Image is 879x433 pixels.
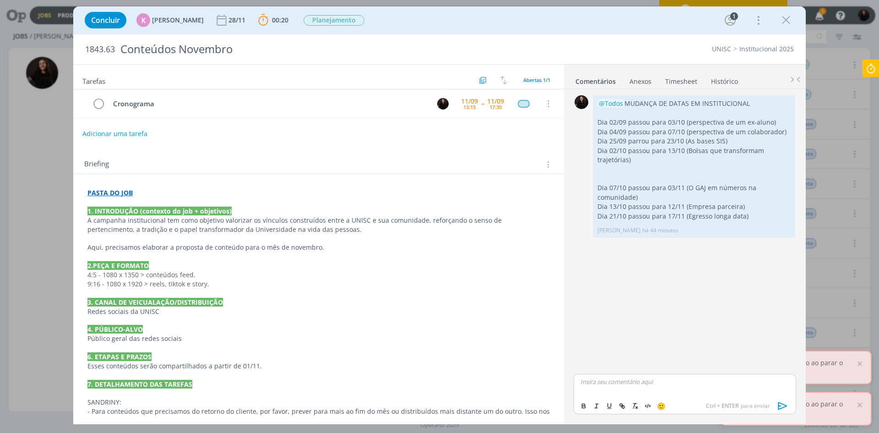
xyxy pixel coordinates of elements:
[87,243,550,252] p: Aqui, precisamos elaborar a proposta de conteúdo para o mês de novembro.
[87,261,149,270] strong: 2.PEÇA E FORMATO
[87,352,152,361] strong: 6. ETAPAS E PRAZOS
[481,100,484,107] span: --
[575,95,588,109] img: S
[304,15,364,26] span: Planejamento
[87,216,550,234] p: A campanha institucional tem como objetivo valorizar os vínculos construídos entre a UNISC e sua ...
[84,159,109,170] span: Briefing
[87,207,232,215] strong: 1. INTRODUÇÃO (contexto do job + objetivos)
[136,13,150,27] div: K
[655,400,667,411] button: 🙂
[730,12,738,20] div: 1
[463,104,476,110] div: 13:15
[152,17,204,23] span: [PERSON_NAME]
[91,16,120,24] span: Concluir
[487,98,504,104] div: 11/09
[597,212,791,221] p: Dia 21/10 passou para 17/11 (Egresso longa data)
[256,13,291,27] button: 00:20
[87,334,182,343] span: Público geral das redes sociais
[657,401,666,411] span: 🙂
[87,188,133,197] a: PASTA DO JOB
[87,362,550,371] p: Esses conteúdos serão compartilhados a partir de 01/11.
[597,118,791,127] p: Dia 02/09 passou para 03/10 (perspectiva de um ex-aluno)
[712,44,731,53] a: UNISC
[575,73,616,86] a: Comentários
[87,380,192,389] strong: 7. DETALHAMENTO DAS TAREFAS
[82,126,148,142] button: Adicionar uma tarefa
[599,99,623,108] span: @Todos
[117,38,495,60] div: Conteúdos Novembro
[85,44,115,55] span: 1843.63
[461,98,478,104] div: 11/09
[87,398,550,407] p: SANDRINY:
[665,73,698,86] a: Timesheet
[706,402,770,410] span: para enviar
[87,325,143,334] strong: 4. PÚBLICO-ALVO
[723,13,738,27] button: 1
[739,44,794,53] a: Institucional 2025
[597,183,791,202] p: Dia 07/10 passou para 03/11 (O GAJ em números na comunidade)
[642,226,678,235] span: há 44 minutos
[87,270,195,279] span: 4:5 - 1080 x 1350 > conteúdos feed.
[87,307,550,316] p: Redes sociais da UNISC
[489,104,502,110] div: 17:30
[87,280,211,288] span: 9:16 - 1080 x 1920 > reels, tiktok e story.
[597,99,791,108] p: MUDANÇA DE DATAS EM INSTITUCIONAL
[136,13,204,27] button: K[PERSON_NAME]
[73,6,806,424] div: dialog
[597,127,791,137] p: Dia 04/09 passou para 07/10 (perspectiva de um colaborador)
[597,202,791,211] p: Dia 13/10 passou para 12/11 (Empresa parceira)
[228,17,247,23] div: 28/11
[706,402,741,410] span: Ctrl + ENTER
[629,77,651,86] div: Anexos
[436,97,450,110] button: S
[597,226,640,235] p: [PERSON_NAME]
[597,146,791,165] p: Dia 02/10 passou para 13/10 (Bolsas que transformam trajetórias)
[303,15,365,26] button: Planejamento
[597,137,791,146] p: Dia 25/09 parrou para 23/10 (As bases SIS)
[87,298,223,307] strong: 3. CANAL DE VEICUALAÇÃO/DISTRIBUIÇÃO
[272,16,288,24] span: 00:20
[82,75,105,86] span: Tarefas
[85,12,126,28] button: Concluir
[711,73,738,86] a: Histórico
[523,77,550,83] span: Abertas 1/1
[500,76,507,84] img: arrow-down-up.svg
[109,98,429,110] div: Cronograma
[437,98,449,110] img: S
